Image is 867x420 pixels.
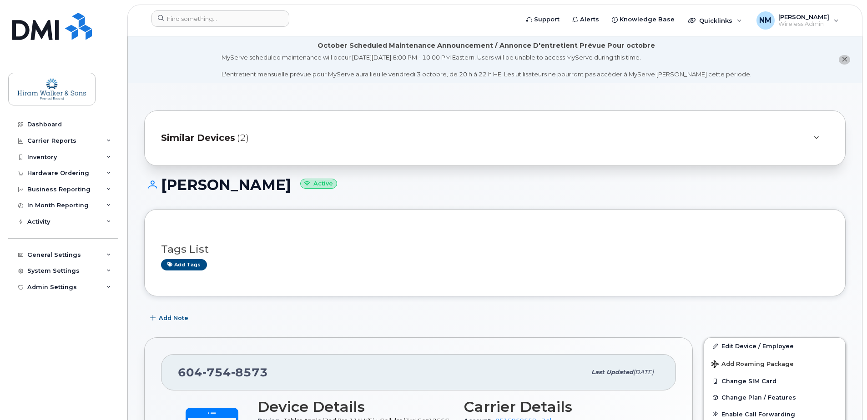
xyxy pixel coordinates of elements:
[178,365,268,379] span: 604
[231,365,268,379] span: 8573
[464,399,660,415] h3: Carrier Details
[711,360,794,369] span: Add Roaming Package
[633,369,654,375] span: [DATE]
[144,310,196,326] button: Add Note
[721,394,796,401] span: Change Plan / Features
[161,131,235,145] span: Similar Devices
[161,259,207,270] a: Add tags
[318,41,655,50] div: October Scheduled Maintenance Announcement / Annonce D'entretient Prévue Pour octobre
[300,179,337,189] small: Active
[704,338,845,354] a: Edit Device / Employee
[591,369,633,375] span: Last updated
[161,244,829,255] h3: Tags List
[704,373,845,389] button: Change SIM Card
[721,410,795,417] span: Enable Call Forwarding
[222,53,751,79] div: MyServe scheduled maintenance will occur [DATE][DATE] 8:00 PM - 10:00 PM Eastern. Users will be u...
[704,354,845,373] button: Add Roaming Package
[202,365,231,379] span: 754
[704,389,845,405] button: Change Plan / Features
[159,314,188,322] span: Add Note
[237,131,249,145] span: (2)
[257,399,453,415] h3: Device Details
[144,177,846,193] h1: [PERSON_NAME]
[839,55,850,65] button: close notification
